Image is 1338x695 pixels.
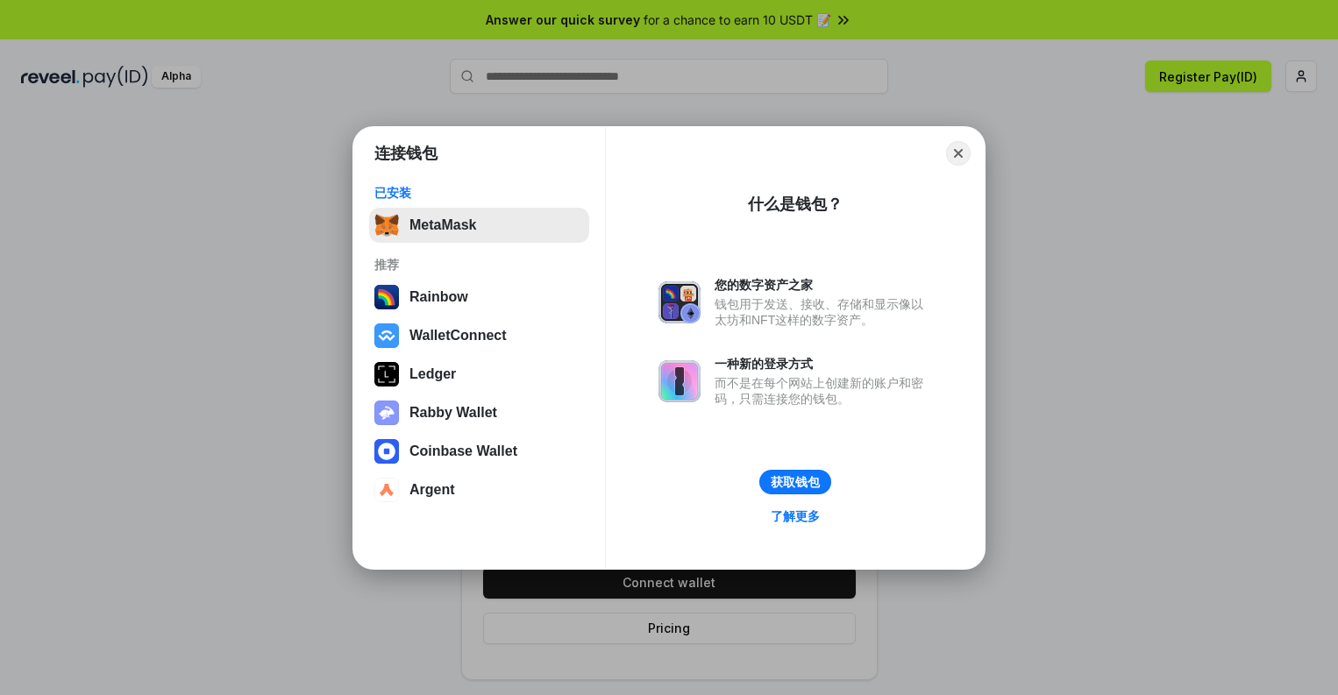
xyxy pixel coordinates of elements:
div: Argent [409,482,455,498]
button: MetaMask [369,208,589,243]
h1: 连接钱包 [374,143,438,164]
div: Rainbow [409,289,468,305]
div: 一种新的登录方式 [715,356,932,372]
img: svg+xml,%3Csvg%20xmlns%3D%22http%3A%2F%2Fwww.w3.org%2F2000%2Fsvg%22%20fill%3D%22none%22%20viewBox... [658,281,701,323]
div: 什么是钱包？ [748,194,843,215]
img: svg+xml,%3Csvg%20width%3D%2228%22%20height%3D%2228%22%20viewBox%3D%220%200%2028%2028%22%20fill%3D... [374,439,399,464]
button: Ledger [369,357,589,392]
div: MetaMask [409,217,476,233]
div: Coinbase Wallet [409,443,517,459]
button: Coinbase Wallet [369,434,589,469]
img: svg+xml,%3Csvg%20fill%3D%22none%22%20height%3D%2233%22%20viewBox%3D%220%200%2035%2033%22%20width%... [374,213,399,238]
div: 已安装 [374,185,584,201]
img: svg+xml,%3Csvg%20width%3D%2228%22%20height%3D%2228%22%20viewBox%3D%220%200%2028%2028%22%20fill%3D... [374,478,399,502]
div: Ledger [409,366,456,382]
button: WalletConnect [369,318,589,353]
div: WalletConnect [409,328,507,344]
div: 而不是在每个网站上创建新的账户和密码，只需连接您的钱包。 [715,375,932,407]
div: 推荐 [374,257,584,273]
img: svg+xml,%3Csvg%20xmlns%3D%22http%3A%2F%2Fwww.w3.org%2F2000%2Fsvg%22%20width%3D%2228%22%20height%3... [374,362,399,387]
div: 获取钱包 [771,474,820,490]
img: svg+xml,%3Csvg%20width%3D%2228%22%20height%3D%2228%22%20viewBox%3D%220%200%2028%2028%22%20fill%3D... [374,323,399,348]
button: Argent [369,472,589,507]
a: 了解更多 [760,505,830,528]
img: svg+xml,%3Csvg%20width%3D%22120%22%20height%3D%22120%22%20viewBox%3D%220%200%20120%20120%22%20fil... [374,285,399,309]
button: Close [946,141,971,166]
button: Rabby Wallet [369,395,589,430]
div: 了解更多 [771,508,820,524]
button: Rainbow [369,280,589,315]
img: svg+xml,%3Csvg%20xmlns%3D%22http%3A%2F%2Fwww.w3.org%2F2000%2Fsvg%22%20fill%3D%22none%22%20viewBox... [374,401,399,425]
div: 您的数字资产之家 [715,277,932,293]
div: 钱包用于发送、接收、存储和显示像以太坊和NFT这样的数字资产。 [715,296,932,328]
img: svg+xml,%3Csvg%20xmlns%3D%22http%3A%2F%2Fwww.w3.org%2F2000%2Fsvg%22%20fill%3D%22none%22%20viewBox... [658,360,701,402]
button: 获取钱包 [759,470,831,494]
div: Rabby Wallet [409,405,497,421]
